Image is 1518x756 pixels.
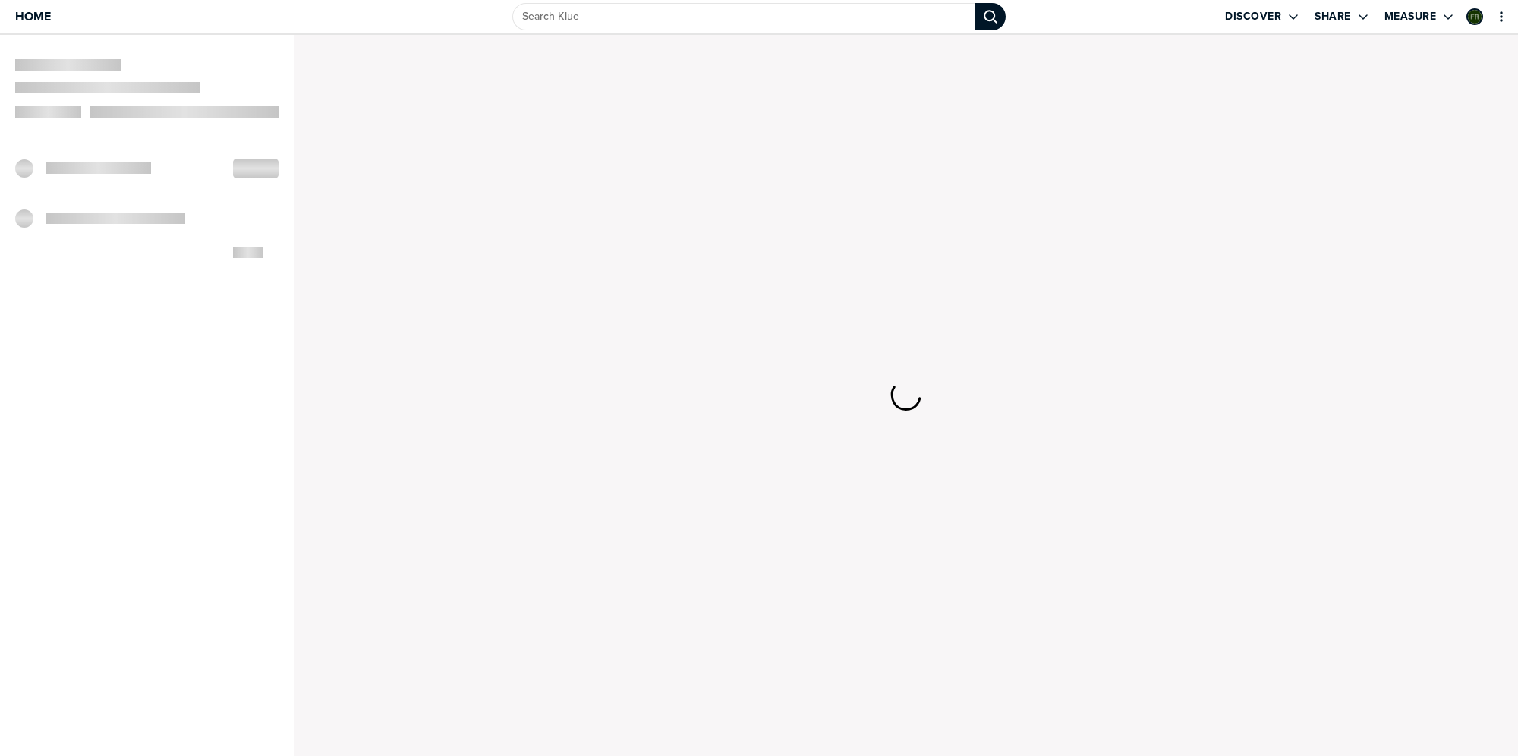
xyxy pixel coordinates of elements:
div: Search Klue [975,3,1006,30]
img: f063ba63e8ddda9fa34abeef32c5c22c-sml.png [1468,10,1482,24]
label: Discover [1225,10,1281,24]
input: Search Klue [512,3,976,30]
span: Home [15,10,51,23]
label: Measure [1384,10,1437,24]
a: Edit Profile [1465,7,1485,27]
label: Share [1315,10,1351,24]
div: Fabiano Rocha [1466,8,1483,25]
